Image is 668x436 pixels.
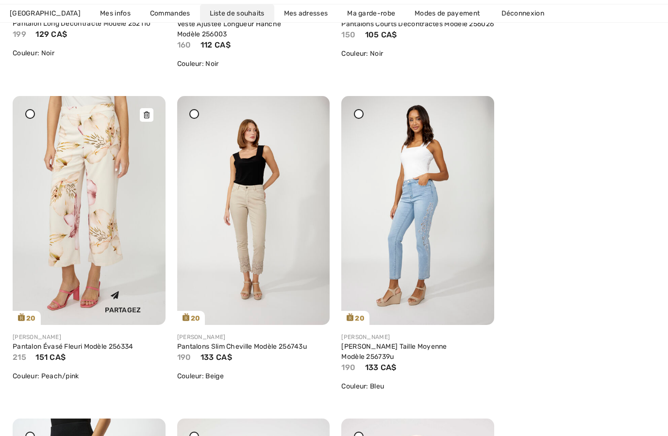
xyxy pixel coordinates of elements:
[341,30,355,39] span: 150
[177,20,282,38] a: Veste Ajustée Longueur Hanche Modèle 256003
[341,363,355,372] span: 190
[341,96,494,325] img: frank-lyman-pants-blue_256739_1_fe77_search.jpg
[13,333,166,341] div: [PERSON_NAME]
[10,8,81,18] span: [GEOGRAPHIC_DATA]
[140,4,200,22] a: Commandes
[13,96,166,325] img: frank-lyman-pants-peach-pink_256334_5_ffc4_search.jpg
[13,371,166,381] div: Couleur: Peach/pink
[177,333,330,341] div: [PERSON_NAME]
[492,4,564,22] a: Déconnexion
[341,381,494,391] div: Couleur: Bleu
[13,19,151,28] a: Pantalon Long Décontracté Modèle 252110
[90,4,140,22] a: Mes infos
[177,59,330,69] div: Couleur: Noir
[35,353,66,362] span: 151 CA$
[365,363,397,372] span: 133 CA$
[13,96,166,325] a: 20
[88,283,158,318] div: Partagez
[341,342,447,361] a: [PERSON_NAME] Taille Moyenne Modèle 256739u
[337,4,405,22] a: Ma garde-robe
[13,353,26,362] span: 215
[341,48,494,59] div: Couleur: Noir
[177,371,330,381] div: Couleur: Beige
[177,342,307,351] a: Pantalons Slim Cheville Modèle 256743u
[177,96,330,325] a: 20
[405,4,489,22] a: Modes de payement
[13,342,134,351] a: Pantalon Évasé Fleuri Modèle 256334
[177,40,191,49] span: 160
[274,4,338,22] a: Mes adresses
[200,4,274,22] a: Liste de souhaits
[341,20,494,28] a: Pantalons Courts Décontractés Modèle 256026
[200,40,231,49] span: 112 CA$
[13,48,166,58] div: Couleur: Noir
[13,30,26,39] span: 199
[177,353,191,362] span: 190
[341,333,494,341] div: [PERSON_NAME]
[177,96,330,325] img: frank-lyman-pants-beige_256743_6_0464_search.jpg
[35,30,67,39] span: 129 CA$
[365,30,397,39] span: 105 CA$
[200,353,232,362] span: 133 CA$
[341,96,494,325] a: 20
